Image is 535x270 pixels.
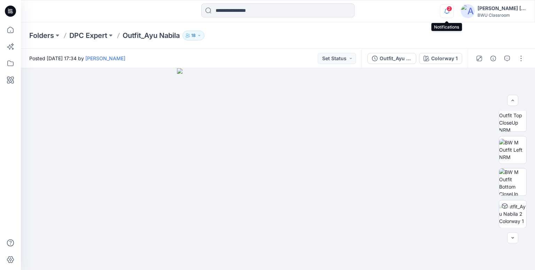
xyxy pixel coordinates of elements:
[431,55,458,62] div: Colorway 1
[69,31,107,40] a: DPC Expert
[29,31,54,40] a: Folders
[499,139,526,161] img: BW M Outfit Left NRM
[419,53,462,64] button: Colorway 1
[478,4,526,13] div: [PERSON_NAME] [PERSON_NAME] [PERSON_NAME]
[488,53,499,64] button: Details
[177,68,379,270] img: eyJhbGciOiJIUzI1NiIsImtpZCI6IjAiLCJzbHQiOiJzZXMiLCJ0eXAiOiJKV1QifQ.eyJkYXRhIjp7InR5cGUiOiJzdG9yYW...
[123,31,180,40] p: Outfit_Ayu Nabila
[461,4,475,18] img: avatar
[367,53,416,64] button: Outfit_Ayu Nabila
[380,55,412,62] div: Outfit_Ayu Nabila
[447,6,452,11] span: 2
[499,168,526,196] img: BW M Outfit Bottom CloseUp NRM
[499,203,526,225] img: Outfit_Ayu Nabila 2 Colorway 1
[478,13,526,18] div: BWU Classroom
[191,32,196,39] p: 18
[29,55,125,62] span: Posted [DATE] 17:34 by
[183,31,204,40] button: 18
[85,55,125,61] a: [PERSON_NAME]
[499,104,526,132] img: BW M Outfit Top CloseUp NRM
